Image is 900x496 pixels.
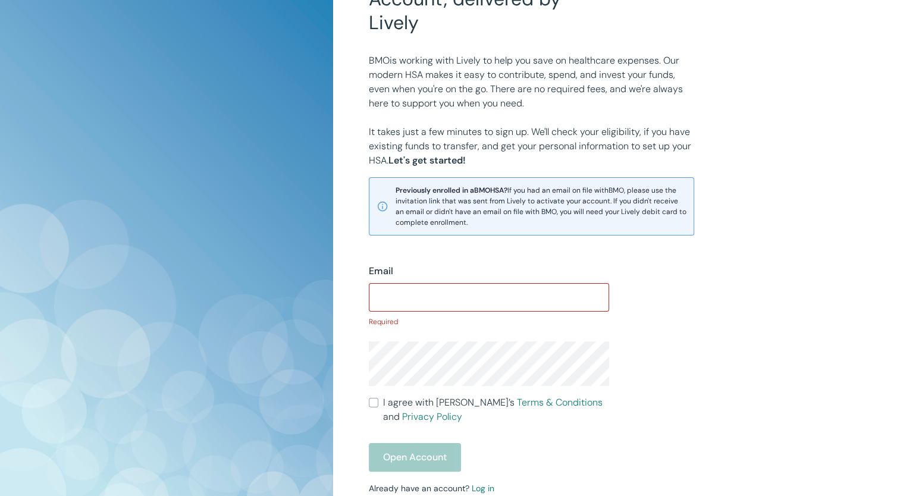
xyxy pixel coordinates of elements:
[396,185,686,228] span: If you had an email on file with BMO , please use the invitation link that was sent from Lively t...
[472,483,494,494] a: Log in
[369,316,610,327] p: Required
[369,125,694,168] p: It takes just a few minutes to sign up. We'll check your eligibility, if you have existing funds ...
[369,54,694,111] p: BMO is working with Lively to help you save on healthcare expenses. Our modern HSA makes it easy ...
[396,186,507,195] strong: Previously enrolled in a BMO HSA?
[388,154,466,167] strong: Let's get started!
[517,396,603,409] a: Terms & Conditions
[402,410,462,423] a: Privacy Policy
[383,395,610,424] span: I agree with [PERSON_NAME]’s and
[369,264,393,278] label: Email
[369,483,494,494] small: Already have an account?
